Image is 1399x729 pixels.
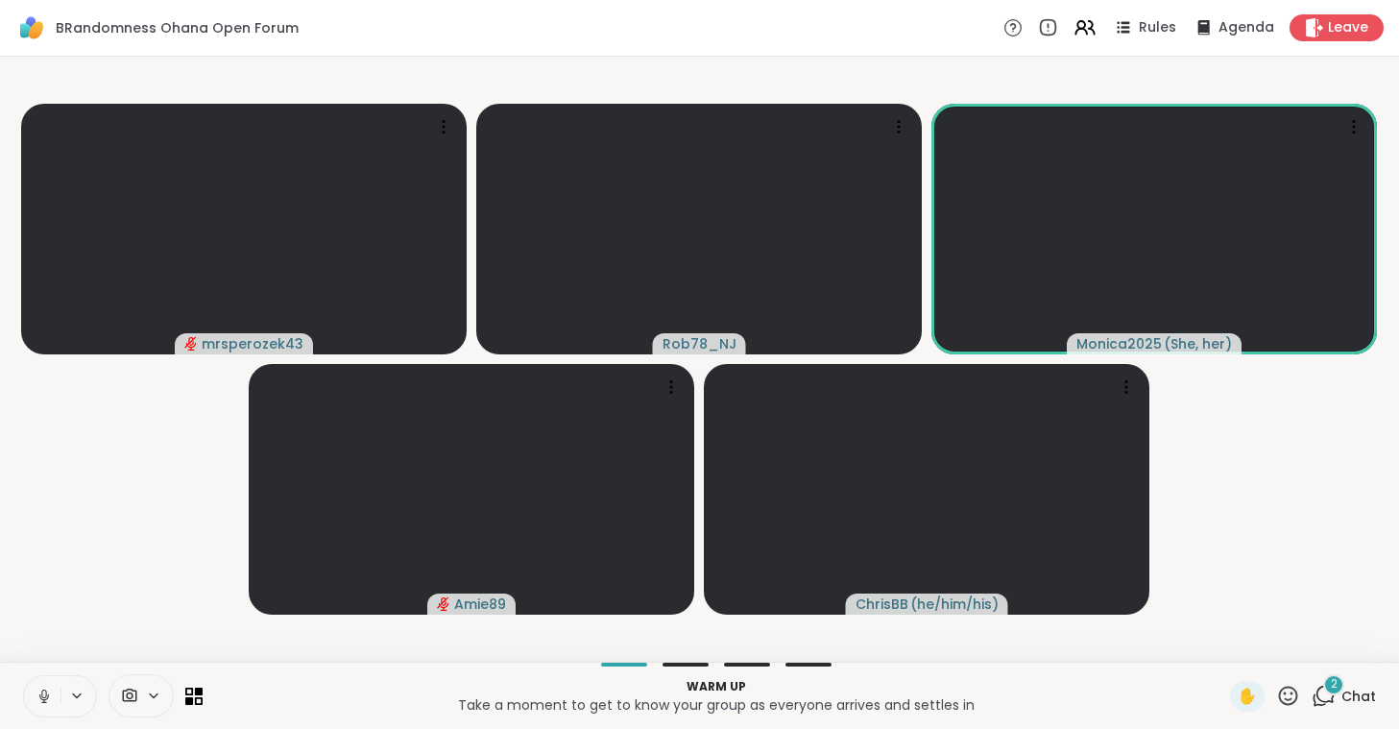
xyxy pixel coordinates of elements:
[214,695,1218,715] p: Take a moment to get to know your group as everyone arrives and settles in
[910,595,999,614] span: ( he/him/his )
[214,678,1218,695] p: Warm up
[437,597,450,611] span: audio-muted
[856,595,908,614] span: ChrisBB
[1238,685,1257,708] span: ✋
[1164,334,1232,353] span: ( She, her )
[56,18,299,37] span: BRandomness Ohana Open Forum
[1331,676,1338,693] span: 2
[1076,334,1162,353] span: Monica2025
[1328,18,1368,37] span: Leave
[1218,18,1274,37] span: Agenda
[454,595,506,614] span: Amie89
[15,12,48,44] img: ShareWell Logomark
[184,337,198,351] span: audio-muted
[663,334,736,353] span: Rob78_NJ
[1341,687,1376,706] span: Chat
[1139,18,1176,37] span: Rules
[202,334,303,353] span: mrsperozek43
